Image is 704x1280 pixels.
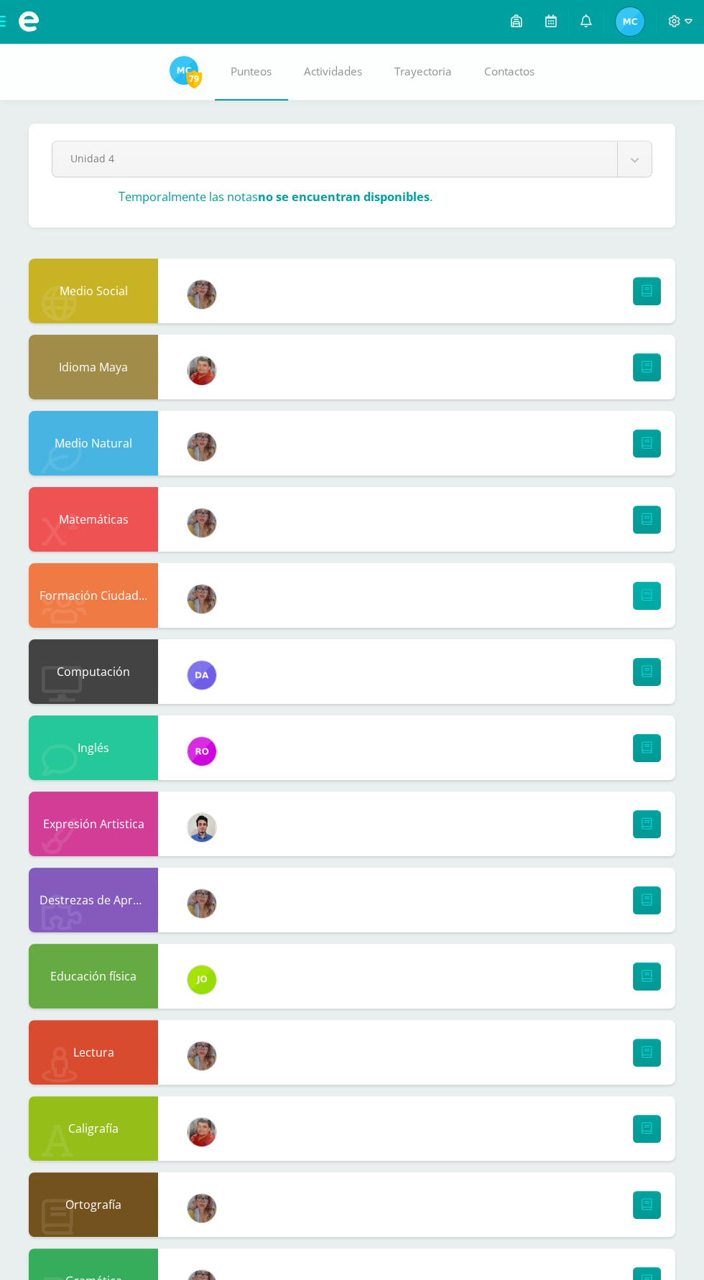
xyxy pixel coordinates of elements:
div: Medio Social [29,259,158,323]
a: Unidad 4 [52,142,652,177]
span: Trayectoria [394,64,452,79]
img: 64b5fc48e16d1de6188898e691c97fb8.png [187,509,216,537]
span: 79 [186,70,202,88]
img: 87f7065bc66c2a9176694f626381f38f.png [616,7,644,36]
a: Contactos [468,43,551,101]
img: 64b5fc48e16d1de6188898e691c97fb8.png [187,1042,216,1070]
div: Educación física [29,944,158,1008]
span: Actividades [304,64,362,79]
div: Computación [29,639,158,704]
div: Idioma Maya [29,335,158,399]
img: 293bfe3af6686560c4f2a33e1594db2d.png [187,813,216,842]
div: Expresión Artistica [29,792,158,856]
img: 87f7065bc66c2a9176694f626381f38f.png [170,56,198,85]
a: Actividades [288,43,379,101]
div: Lectura [29,1020,158,1085]
img: 05ddfdc08264272979358467217619c8.png [187,1118,216,1146]
img: 8bfe0409b3b58afa8f9b20f01c18de4e.png [187,737,216,766]
span: Punteos [231,64,272,79]
strong: no se encuentran disponibles [258,189,430,205]
h3: Temporalmente las notas . [119,189,432,205]
div: Medio Natural [29,411,158,476]
div: Formación Ciudadana [29,563,158,628]
img: 82cb8650c3364a68df28ab37f084364e.png [187,965,216,994]
div: Ortografía [29,1172,158,1237]
img: 64b5fc48e16d1de6188898e691c97fb8.png [187,432,216,461]
span: Contactos [484,64,534,79]
a: Punteos [215,43,288,101]
img: 8c9fd014ef897abae62039ac0efaceda.png [187,661,216,690]
img: 05ddfdc08264272979358467217619c8.png [187,356,216,385]
div: Inglés [29,715,158,780]
a: Trayectoria [379,43,468,101]
div: Matemáticas [29,487,158,552]
img: 64b5fc48e16d1de6188898e691c97fb8.png [187,585,216,613]
div: Destrezas de Aprendizaje [29,868,158,932]
div: Caligrafía [29,1096,158,1161]
img: 64b5fc48e16d1de6188898e691c97fb8.png [187,889,216,918]
span: Unidad 4 [70,142,599,175]
img: 64b5fc48e16d1de6188898e691c97fb8.png [187,1194,216,1223]
img: 64b5fc48e16d1de6188898e691c97fb8.png [187,280,216,309]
